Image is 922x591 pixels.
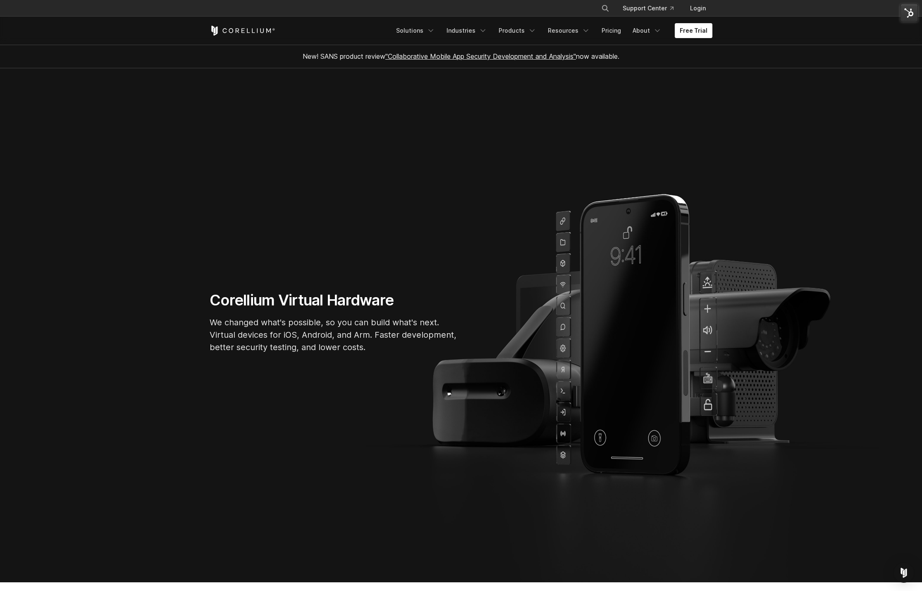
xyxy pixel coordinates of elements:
[391,23,712,38] div: Navigation Menu
[442,23,492,38] a: Industries
[683,1,712,16] a: Login
[303,52,619,60] span: New! SANS product review now available.
[628,23,666,38] a: About
[210,316,458,353] p: We changed what's possible, so you can build what's next. Virtual devices for iOS, Android, and A...
[210,26,275,36] a: Corellium Home
[894,563,914,583] div: Open Intercom Messenger
[385,52,576,60] a: "Collaborative Mobile App Security Development and Analysis"
[543,23,595,38] a: Resources
[598,1,613,16] button: Search
[591,1,712,16] div: Navigation Menu
[210,291,458,310] h1: Corellium Virtual Hardware
[494,23,541,38] a: Products
[597,23,626,38] a: Pricing
[901,4,918,22] img: HubSpot Tools Menu Toggle
[616,1,680,16] a: Support Center
[391,23,440,38] a: Solutions
[675,23,712,38] a: Free Trial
